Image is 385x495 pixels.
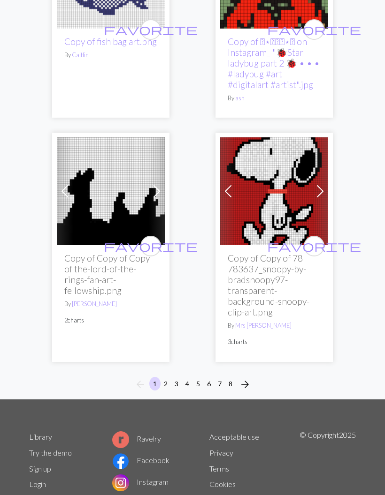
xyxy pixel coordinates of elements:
[267,237,361,255] i: favourite
[64,36,157,47] a: Copy of fish bag art.png
[64,51,157,60] p: By
[236,377,254,392] button: Next
[267,22,361,37] span: favorite
[209,480,236,488] a: Cookies
[228,94,321,103] p: By
[72,51,89,59] a: Caitlin
[57,137,165,245] img: the-lord-of-the-rings-fan-art-fellowship.png
[104,239,198,253] span: favorite
[239,378,251,391] span: arrow_forward
[112,434,161,443] a: Ravelry
[220,137,328,245] img: 78-783637_snoopy-by-bradsnoopy97-transparent-background-snoopy-clip-art.png
[104,20,198,39] i: favourite
[104,237,198,255] i: favourite
[57,186,165,195] a: the-lord-of-the-rings-fan-art-fellowship.png
[228,253,321,317] h2: Copy of Copy of 78-783637_snoopy-by-bradsnoopy97-transparent-background-snoopy-clip-art.png
[72,300,117,307] a: [PERSON_NAME]
[29,432,52,441] a: Library
[182,377,193,390] button: 4
[304,19,324,40] button: favourite
[131,377,254,392] nav: Page navigation
[203,377,215,390] button: 6
[220,186,328,195] a: 78-783637_snoopy-by-bradsnoopy97-transparent-background-snoopy-clip-art.png
[225,377,236,390] button: 8
[192,377,204,390] button: 5
[140,236,161,256] button: favourite
[228,337,321,346] p: 3 charts
[267,20,361,39] i: favourite
[214,377,225,390] button: 7
[112,474,129,491] img: Instagram logo
[149,377,161,390] button: 1
[29,448,72,457] a: Try the demo
[228,321,321,330] p: By
[209,432,259,441] a: Acceptable use
[29,464,51,473] a: Sign up
[228,36,320,90] a: Copy of 𓆣⋆𝕭𝖚𝖌⋆𓆣 on Instagram_ "🐞Star ladybug part 2 🐞 • • • #ladybug #art #digitalart #artist".jpg
[112,431,129,448] img: Ravelry logo
[64,300,157,308] p: By
[209,464,229,473] a: Terms
[112,453,129,470] img: Facebook logo
[239,379,251,390] i: Next
[64,253,157,296] h2: Copy of Copy of Copy of the-lord-of-the-rings-fan-art-fellowship.png
[140,19,161,40] button: favourite
[29,480,46,488] a: Login
[235,94,245,102] a: ash
[64,316,157,325] p: 2 charts
[235,322,292,329] a: Mrs [PERSON_NAME]
[171,377,182,390] button: 3
[160,377,171,390] button: 2
[104,22,198,37] span: favorite
[304,236,324,256] button: favourite
[209,448,233,457] a: Privacy
[112,477,169,486] a: Instagram
[112,456,169,465] a: Facebook
[267,239,361,253] span: favorite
